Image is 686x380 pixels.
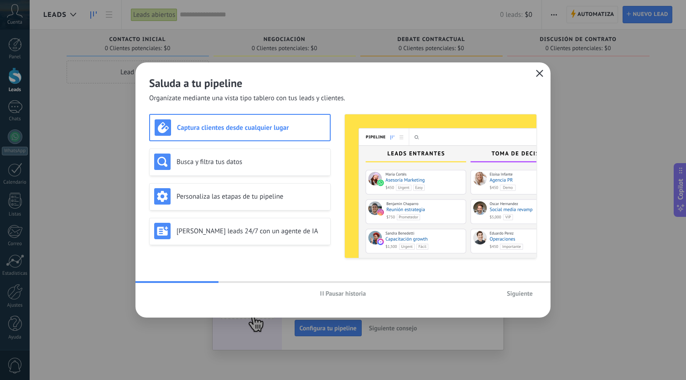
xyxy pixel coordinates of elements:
span: Organízate mediante una vista tipo tablero con tus leads y clientes. [149,94,345,103]
button: Pausar historia [316,287,370,300]
span: Pausar historia [326,290,366,297]
h3: [PERSON_NAME] leads 24/7 con un agente de IA [177,227,326,236]
span: Siguiente [507,290,533,297]
h3: Personaliza las etapas de tu pipeline [177,192,326,201]
button: Siguiente [503,287,537,300]
h2: Saluda a tu pipeline [149,76,537,90]
h3: Busca y filtra tus datos [177,158,326,166]
h3: Captura clientes desde cualquier lugar [177,123,325,132]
